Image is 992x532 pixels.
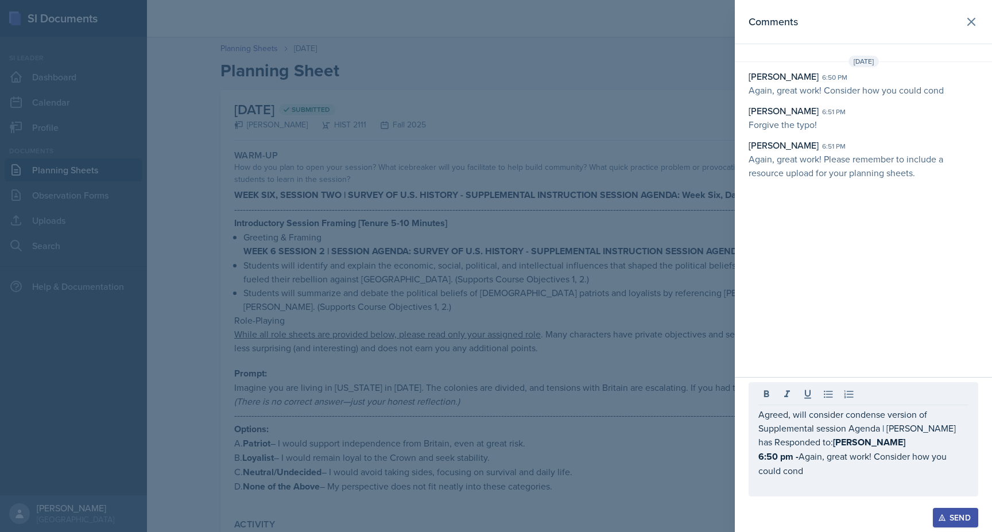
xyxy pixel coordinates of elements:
span: [DATE] [848,56,879,67]
strong: [PERSON_NAME] [833,436,905,449]
strong: 6:50 pm - [758,450,799,463]
div: 6:51 pm [822,141,846,152]
p: Again, great work! Consider how you could cond [749,83,978,97]
div: [PERSON_NAME] [749,69,819,83]
p: Again, great work! Consider how you could cond [758,449,968,477]
div: 6:50 pm [822,72,847,83]
h2: Comments [749,14,798,30]
div: [PERSON_NAME] [749,104,819,118]
button: Send [933,508,978,527]
p: Again, great work! Please remember to include a resource upload for your planning sheets. [749,152,978,180]
div: [PERSON_NAME] [749,138,819,152]
p: Agreed, will consider condense version of Supplemental session Agenda | [PERSON_NAME] has Respond... [758,407,968,449]
div: 6:51 pm [822,107,846,117]
div: Send [940,513,971,522]
p: Forgive the typo! [749,118,978,131]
